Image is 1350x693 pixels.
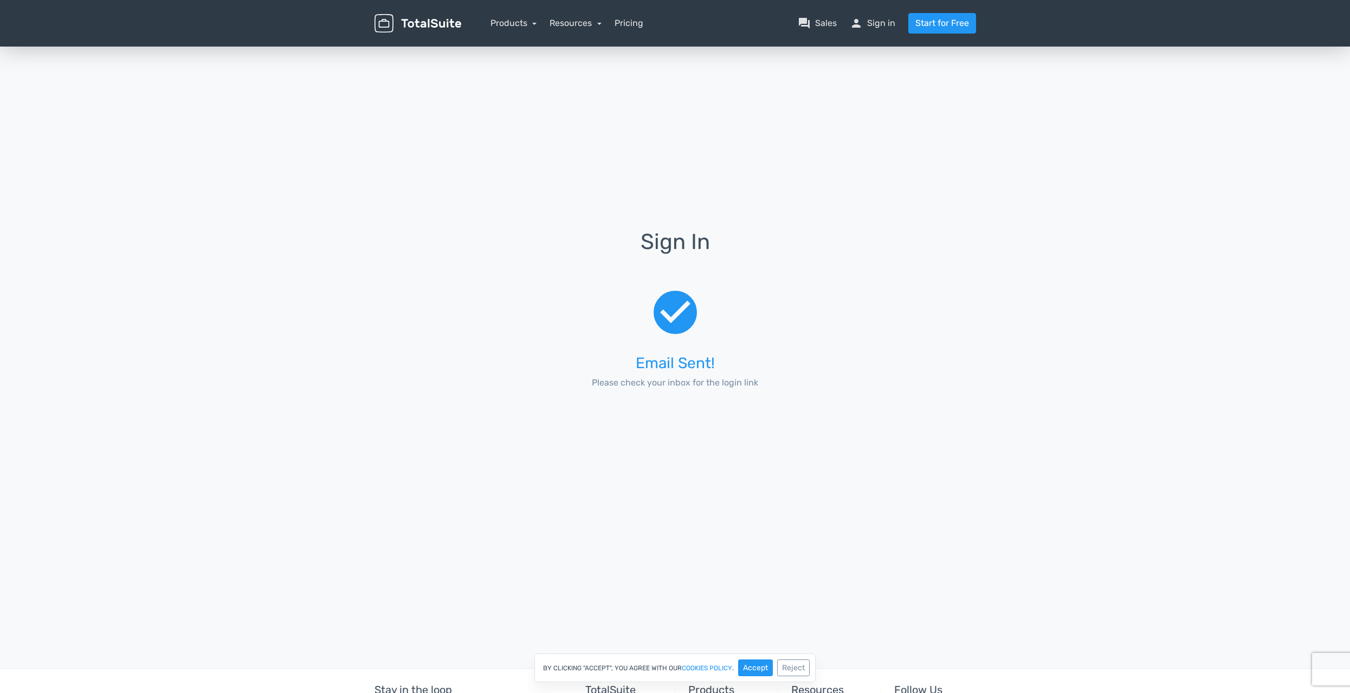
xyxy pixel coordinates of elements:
span: check_circle [649,284,701,342]
span: question_answer [798,17,811,30]
p: Please check your inbox for the login link [570,376,780,389]
button: Accept [738,659,773,676]
h1: Sign In [554,230,796,269]
h3: Email Sent! [570,355,780,372]
a: Products [490,18,537,28]
button: Reject [777,659,810,676]
a: cookies policy [682,665,732,671]
div: By clicking "Accept", you agree with our . [534,653,816,682]
a: personSign in [850,17,895,30]
span: person [850,17,863,30]
a: question_answerSales [798,17,837,30]
img: TotalSuite for WordPress [374,14,461,33]
a: Start for Free [908,13,976,34]
a: Pricing [615,17,643,30]
a: Resources [550,18,602,28]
